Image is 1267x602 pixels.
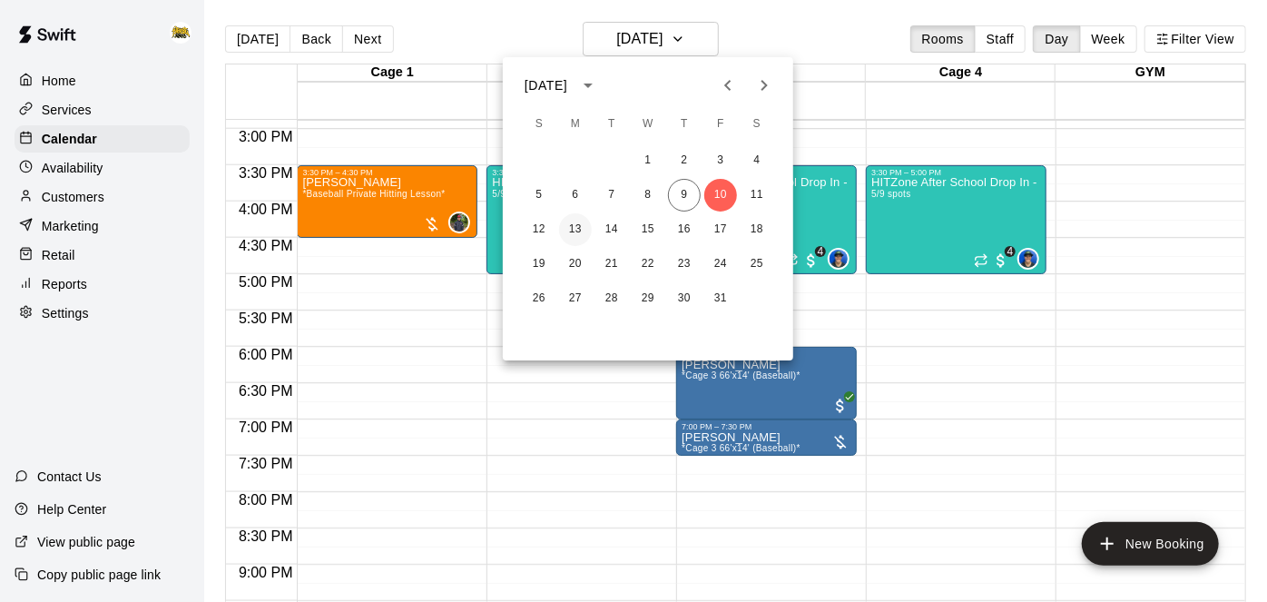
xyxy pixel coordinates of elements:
button: 18 [741,213,773,246]
button: 27 [559,282,592,315]
button: 4 [741,144,773,177]
span: Saturday [741,106,773,143]
span: Sunday [523,106,555,143]
button: 9 [668,179,701,212]
button: 5 [523,179,555,212]
button: 16 [668,213,701,246]
button: 25 [741,248,773,281]
button: 23 [668,248,701,281]
button: 15 [632,213,664,246]
button: 31 [704,282,737,315]
button: 14 [595,213,628,246]
button: 29 [632,282,664,315]
button: 26 [523,282,555,315]
button: 1 [632,144,664,177]
button: 11 [741,179,773,212]
button: 22 [632,248,664,281]
button: 30 [668,282,701,315]
button: 12 [523,213,555,246]
button: 3 [704,144,737,177]
button: 17 [704,213,737,246]
span: Wednesday [632,106,664,143]
button: 20 [559,248,592,281]
button: 24 [704,248,737,281]
button: Previous month [710,67,746,104]
button: 6 [559,179,592,212]
button: 19 [523,248,555,281]
button: 28 [595,282,628,315]
button: 13 [559,213,592,246]
span: Tuesday [595,106,628,143]
span: Thursday [668,106,701,143]
button: calendar view is open, switch to year view [573,70,604,101]
button: 10 [704,179,737,212]
span: Friday [704,106,737,143]
button: 2 [668,144,701,177]
button: 7 [595,179,628,212]
span: Monday [559,106,592,143]
div: [DATE] [525,76,567,95]
button: 21 [595,248,628,281]
button: Next month [746,67,782,104]
button: 8 [632,179,664,212]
